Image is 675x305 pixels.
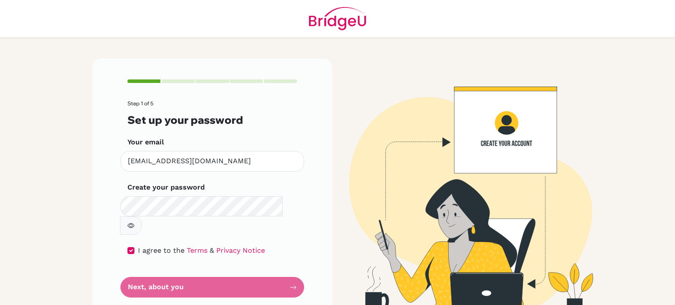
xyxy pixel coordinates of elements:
span: I agree to the [138,246,185,255]
span: & [210,246,214,255]
a: Terms [187,246,207,255]
label: Your email [127,137,164,147]
a: Privacy Notice [216,246,265,255]
input: Insert your email* [120,151,304,172]
h3: Set up your password [127,114,297,126]
label: Create your password [127,182,205,193]
span: Step 1 of 5 [127,100,153,107]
